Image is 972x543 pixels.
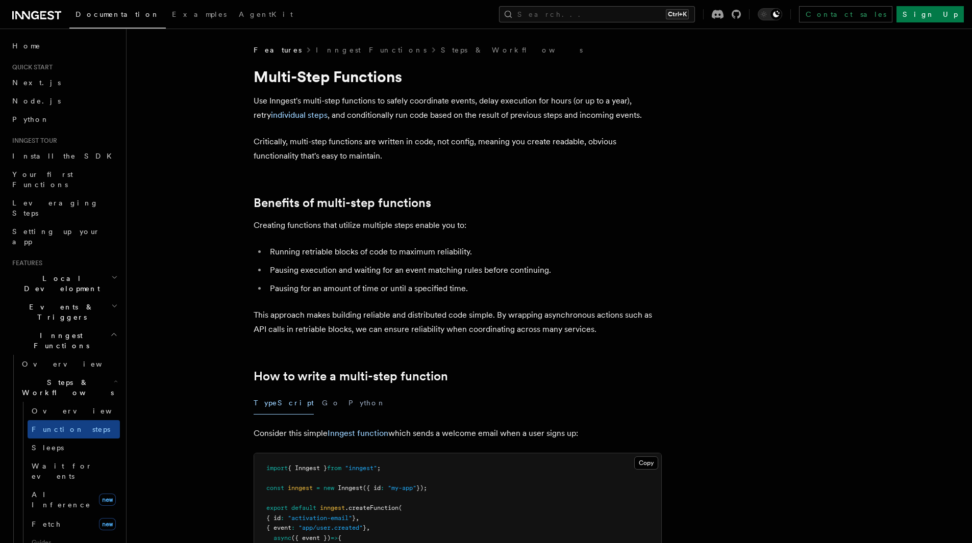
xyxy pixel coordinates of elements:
[8,298,120,326] button: Events & Triggers
[327,464,341,472] span: from
[254,67,662,86] h1: Multi-Step Functions
[8,194,120,222] a: Leveraging Steps
[288,514,352,522] span: "activation-email"
[254,218,662,232] p: Creating functions that utilize multiple steps enable you to:
[28,402,120,420] a: Overview
[254,308,662,337] p: This approach makes building reliable and distributed code simple. By wrapping asynchronous actio...
[328,428,388,438] a: Inngest function
[76,10,160,18] span: Documentation
[273,534,291,541] span: async
[28,438,120,457] a: Sleeps
[8,165,120,194] a: Your first Functions
[499,6,695,22] button: Search...Ctrl+K
[166,3,233,28] a: Examples
[32,462,92,480] span: Wait for events
[233,3,299,28] a: AgentKit
[18,373,120,402] button: Steps & Workflows
[69,3,166,29] a: Documentation
[8,330,110,351] span: Inngest Functions
[320,504,345,511] span: inngest
[266,514,281,522] span: { id
[896,6,964,22] a: Sign Up
[8,222,120,251] a: Setting up your app
[254,196,431,210] a: Benefits of multi-step functions
[12,227,100,246] span: Setting up your app
[8,137,57,145] span: Inngest tour
[316,45,427,55] a: Inngest Functions
[12,199,98,217] span: Leveraging Steps
[331,534,338,541] span: =>
[12,79,61,87] span: Next.js
[22,360,127,368] span: Overview
[352,514,356,522] span: }
[8,63,53,71] span: Quick start
[758,8,782,20] button: Toggle dark mode
[8,110,120,128] a: Python
[254,392,314,415] button: TypeScript
[254,426,662,441] p: Consider this simple which sends a welcome email when a user signs up:
[345,464,377,472] span: "inngest"
[32,444,64,452] span: Sleeps
[266,524,291,531] span: { event
[666,9,689,19] kbd: Ctrl+K
[99,494,116,506] span: new
[8,92,120,110] a: Node.js
[8,273,111,294] span: Local Development
[32,425,110,433] span: Function steps
[8,37,120,55] a: Home
[32,490,91,509] span: AI Inference
[381,484,384,492] span: :
[12,97,61,105] span: Node.js
[172,10,227,18] span: Examples
[254,135,662,163] p: Critically, multi-step functions are written in code, not config, meaning you create readable, ob...
[281,514,284,522] span: :
[12,170,73,189] span: Your first Functions
[267,245,662,259] li: Running retriable blocks of code to maximum reliability.
[18,355,120,373] a: Overview
[8,302,111,322] span: Events & Triggers
[266,464,288,472] span: import
[291,504,316,511] span: default
[99,518,116,530] span: new
[634,456,658,470] button: Copy
[398,504,402,511] span: (
[239,10,293,18] span: AgentKit
[799,6,892,22] a: Contact sales
[8,147,120,165] a: Install the SDK
[254,94,662,122] p: Use Inngest's multi-step functions to safely coordinate events, delay execution for hours (or up ...
[366,524,370,531] span: ,
[356,514,359,522] span: ,
[8,326,120,355] button: Inngest Functions
[266,504,288,511] span: export
[291,524,295,531] span: :
[271,110,328,120] a: individual steps
[267,263,662,277] li: Pausing execution and waiting for an event matching rules before continuing.
[322,392,340,415] button: Go
[267,281,662,296] li: Pausing for an amount of time or until a specified time.
[12,115,49,123] span: Python
[28,485,120,514] a: AI Inferencenew
[28,514,120,534] a: Fetchnew
[348,392,386,415] button: Python
[388,484,416,492] span: "my-app"
[288,484,313,492] span: inngest
[12,41,41,51] span: Home
[363,524,366,531] span: }
[254,45,302,55] span: Features
[316,484,320,492] span: =
[254,369,448,383] a: How to write a multi-step function
[291,534,331,541] span: ({ event })
[28,457,120,485] a: Wait for events
[32,520,61,528] span: Fetch
[338,534,341,541] span: {
[323,484,334,492] span: new
[288,464,327,472] span: { Inngest }
[416,484,427,492] span: });
[266,484,284,492] span: const
[8,259,42,267] span: Features
[363,484,381,492] span: ({ id
[32,407,137,415] span: Overview
[377,464,381,472] span: ;
[8,269,120,298] button: Local Development
[298,524,363,531] span: "app/user.created"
